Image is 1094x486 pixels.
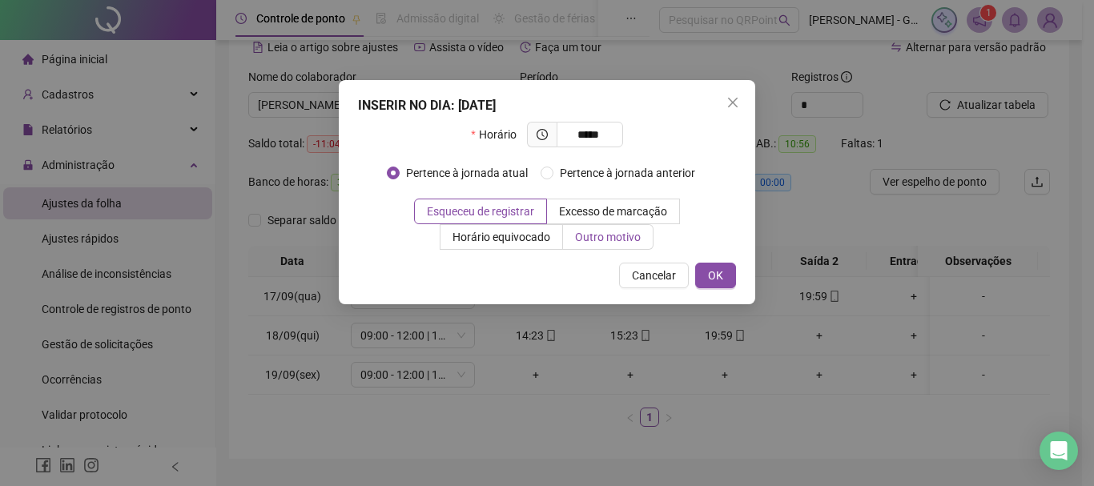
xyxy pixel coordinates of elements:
[695,263,736,288] button: OK
[720,90,746,115] button: Close
[452,231,550,243] span: Horário equivocado
[400,164,534,182] span: Pertence à jornada atual
[427,205,534,218] span: Esqueceu de registrar
[708,267,723,284] span: OK
[575,231,641,243] span: Outro motivo
[471,122,526,147] label: Horário
[632,267,676,284] span: Cancelar
[1040,432,1078,470] div: Open Intercom Messenger
[358,96,736,115] div: INSERIR NO DIA : [DATE]
[726,96,739,109] span: close
[619,263,689,288] button: Cancelar
[559,205,667,218] span: Excesso de marcação
[537,129,548,140] span: clock-circle
[553,164,702,182] span: Pertence à jornada anterior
